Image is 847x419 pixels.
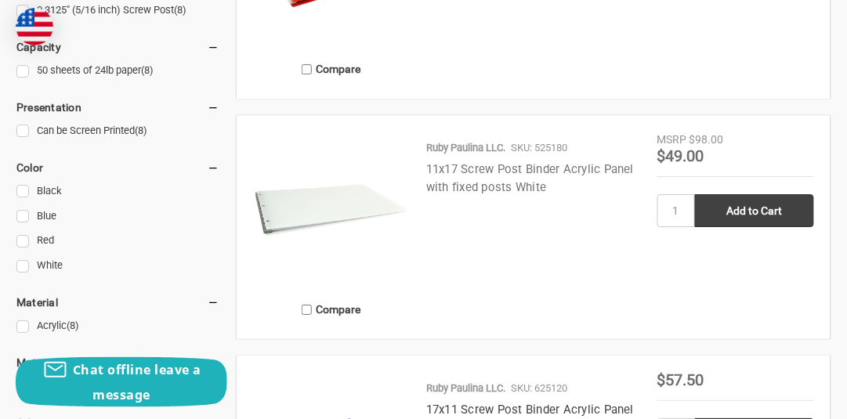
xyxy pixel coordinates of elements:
a: Black [16,181,219,202]
input: Add to Cart [695,194,814,227]
h5: Capacity [16,38,219,56]
span: (8) [135,125,147,136]
h5: Material [16,293,219,312]
a: Blue [16,206,219,227]
span: (8) [174,4,186,16]
span: Chat offline leave a message [73,361,201,403]
span: $57.50 [657,370,704,389]
a: Red [16,230,219,251]
input: Compare [302,305,312,315]
p: Ruby Paulina LLC. [426,140,505,156]
p: Ruby Paulina LLC. [426,381,505,396]
a: 50 sheets of 24lb paper [16,60,219,81]
span: $98.00 [690,133,724,146]
a: 11x17 Screw Post Binder Acrylic Panel with fixed posts White [426,162,634,194]
h5: Material Thickness [16,353,219,372]
span: $49.00 [657,146,704,165]
span: (8) [141,64,154,76]
div: MSRP [657,132,687,148]
a: Can be Screen Printed [16,121,219,142]
label: Compare [253,56,410,82]
h5: Color [16,158,219,177]
span: (8) [67,320,79,331]
iframe: Google Customer Reviews [718,377,847,419]
img: duty and tax information for United States [16,8,53,45]
button: Chat offline leave a message [16,357,227,407]
a: Acrylic [16,316,219,337]
h5: Presentation [16,98,219,117]
p: SKU: 625120 [511,381,567,396]
label: Compare [253,297,410,323]
p: SKU: 525180 [511,140,567,156]
input: Compare [302,64,312,74]
a: White [16,255,219,276]
img: 11x17 Screw Post Binder Acrylic Panel with fixed posts White [253,132,410,288]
